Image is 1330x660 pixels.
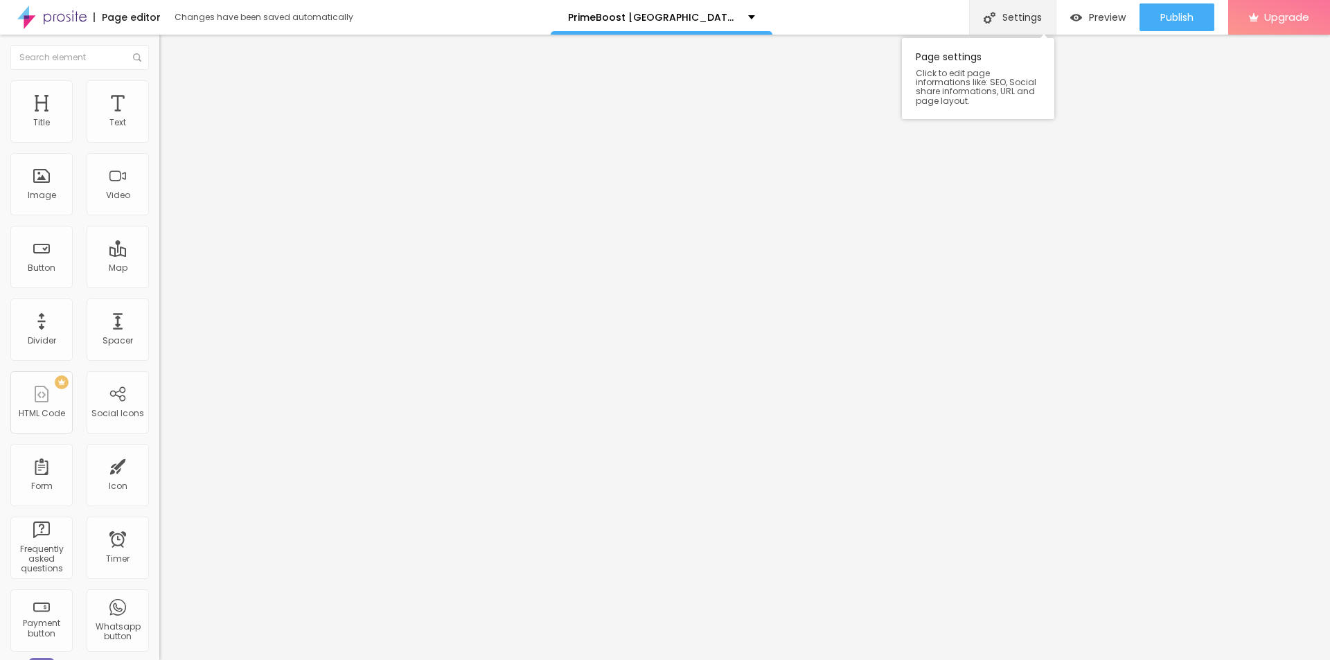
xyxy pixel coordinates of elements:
div: Image [28,190,56,200]
img: Icone [133,53,141,62]
div: Frequently asked questions [14,544,69,574]
button: Publish [1140,3,1214,31]
span: Upgrade [1264,11,1309,23]
iframe: Editor [159,35,1330,660]
div: Whatsapp button [90,622,145,642]
p: PrimeBoost [GEOGRAPHIC_DATA] [568,12,738,22]
div: Page settings [902,38,1054,119]
div: Video [106,190,130,200]
div: HTML Code [19,409,65,418]
div: Icon [109,481,127,491]
div: Text [109,118,126,127]
div: Payment button [14,618,69,639]
div: Form [31,481,53,491]
div: Changes have been saved automatically [175,13,353,21]
div: Divider [28,336,56,346]
span: Click to edit page informations like: SEO, Social share informations, URL and page layout. [916,69,1040,105]
button: Preview [1056,3,1140,31]
div: Page editor [94,12,161,22]
span: Preview [1089,12,1126,23]
div: Map [109,263,127,273]
img: Icone [984,12,995,24]
div: Timer [106,554,130,564]
input: Search element [10,45,149,70]
img: view-1.svg [1070,12,1082,24]
span: Publish [1160,12,1194,23]
div: Title [33,118,50,127]
div: Button [28,263,55,273]
div: Social Icons [91,409,144,418]
div: Spacer [103,336,133,346]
